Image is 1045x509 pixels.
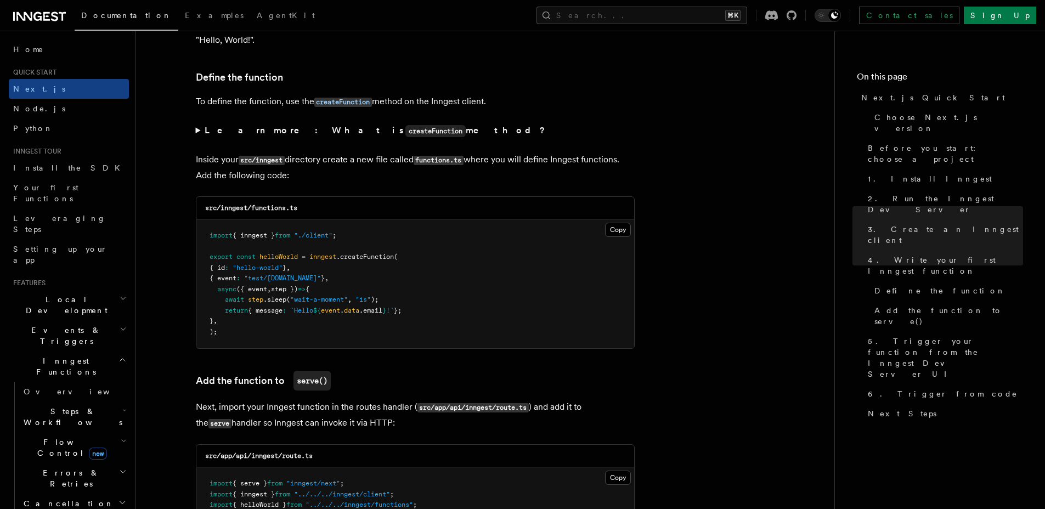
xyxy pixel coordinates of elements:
[225,264,229,272] span: :
[286,264,290,272] span: ,
[259,253,298,261] span: helloWorld
[271,285,298,293] span: step })
[868,173,992,184] span: 1. Install Inngest
[386,307,394,314] span: !`
[314,96,372,106] a: createFunction
[196,399,635,431] p: Next, import your Inngest function in the routes handler ( ) and add it to the handler so Inngest...
[210,274,236,282] span: { event
[233,501,286,508] span: { helloWorld }
[863,138,1023,169] a: Before you start: choose a project
[294,490,390,498] span: "../../../inngest/client"
[248,307,283,314] span: { message
[283,264,286,272] span: }
[382,307,386,314] span: }
[964,7,1036,24] a: Sign Up
[286,479,340,487] span: "inngest/next"
[863,331,1023,384] a: 5. Trigger your function from the Inngest Dev Server UI
[857,88,1023,108] a: Next.js Quick Start
[390,490,394,498] span: ;
[290,307,313,314] span: `Hello
[314,98,372,107] code: createFunction
[13,124,53,133] span: Python
[233,479,267,487] span: { serve }
[340,307,344,314] span: .
[325,274,329,282] span: ,
[859,7,959,24] a: Contact sales
[413,501,417,508] span: ;
[348,296,352,303] span: ,
[868,193,1023,215] span: 2. Run the Inngest Dev Server
[302,253,306,261] span: =
[306,501,413,508] span: "../../../inngest/functions"
[210,501,233,508] span: import
[874,305,1023,327] span: Add the function to serve()
[286,296,290,303] span: (
[332,231,336,239] span: ;
[213,317,217,325] span: ,
[9,79,129,99] a: Next.js
[9,99,129,118] a: Node.js
[9,355,118,377] span: Inngest Functions
[19,406,122,428] span: Steps & Workflows
[210,264,225,272] span: { id
[536,7,747,24] button: Search...⌘K
[405,125,466,137] code: createFunction
[9,147,61,156] span: Inngest tour
[225,307,248,314] span: return
[236,285,267,293] span: ({ event
[233,264,283,272] span: "hello-world"
[9,178,129,208] a: Your first Functions
[394,307,402,314] span: };
[210,479,233,487] span: import
[868,388,1018,399] span: 6. Trigger from code
[275,490,290,498] span: from
[605,471,631,485] button: Copy
[9,68,57,77] span: Quick start
[344,307,359,314] span: data
[13,183,78,203] span: Your first Functions
[355,296,371,303] span: "1s"
[868,408,936,419] span: Next Steps
[196,94,635,110] p: To define the function, use the method on the Inngest client.
[863,250,1023,281] a: 4. Write your first Inngest function
[306,285,309,293] span: {
[210,253,233,261] span: export
[13,44,44,55] span: Home
[868,143,1023,165] span: Before you start: choose a project
[217,285,236,293] span: async
[185,11,244,20] span: Examples
[210,317,213,325] span: }
[868,255,1023,276] span: 4. Write your first Inngest function
[19,432,129,463] button: Flow Controlnew
[313,307,321,314] span: ${
[81,11,172,20] span: Documentation
[233,231,275,239] span: { inngest }
[868,224,1023,246] span: 3. Create an Inngest client
[250,3,321,30] a: AgentKit
[414,156,464,165] code: functions.ts
[863,169,1023,189] a: 1. Install Inngest
[294,231,332,239] span: "./client"
[283,307,286,314] span: :
[725,10,741,21] kbd: ⌘K
[605,223,631,237] button: Copy
[196,70,283,85] a: Define the function
[371,296,379,303] span: );
[13,163,127,172] span: Install the SDK
[9,325,120,347] span: Events & Triggers
[205,125,547,135] strong: Learn more: What is method?
[293,371,331,391] code: serve()
[9,239,129,270] a: Setting up your app
[19,382,129,401] a: Overview
[208,419,231,428] code: serve
[863,219,1023,250] a: 3. Create an Inngest client
[417,403,529,412] code: src/app/api/inngest/route.ts
[9,290,129,320] button: Local Development
[267,479,283,487] span: from
[225,296,244,303] span: await
[9,351,129,382] button: Inngest Functions
[9,158,129,178] a: Install the SDK
[210,328,217,336] span: );
[309,253,336,261] span: inngest
[9,118,129,138] a: Python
